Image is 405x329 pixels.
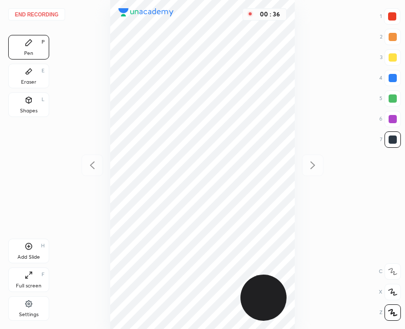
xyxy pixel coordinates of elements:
div: 5 [379,90,401,107]
button: End recording [8,8,65,21]
div: 7 [380,131,401,148]
div: Add Slide [17,255,40,260]
div: Shapes [20,108,37,113]
div: 1 [380,8,400,25]
div: 4 [379,70,401,86]
div: X [379,284,401,300]
div: Settings [19,312,38,317]
div: Eraser [21,80,36,85]
div: F [42,272,45,277]
div: 6 [379,111,401,127]
div: Z [379,304,401,321]
div: L [42,97,45,102]
div: 2 [380,29,401,45]
div: Full screen [16,283,42,288]
div: P [42,40,45,45]
img: logo.38c385cc.svg [118,8,174,16]
div: 3 [380,49,401,66]
div: E [42,68,45,73]
div: 00 : 36 [257,11,282,18]
div: Pen [24,51,33,56]
div: H [41,243,45,248]
div: C [379,263,401,280]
